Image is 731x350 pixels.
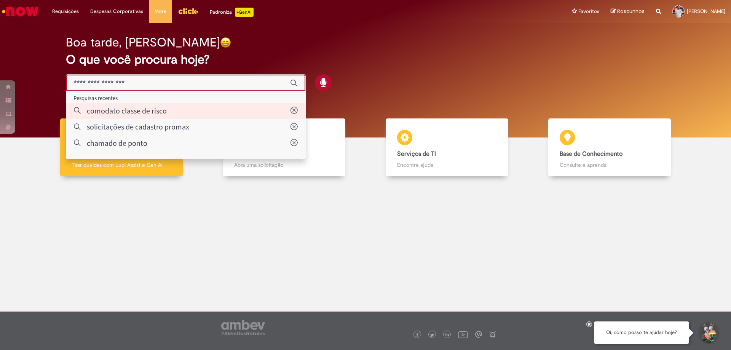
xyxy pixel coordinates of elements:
a: Rascunhos [611,8,645,15]
p: +GenAi [235,8,254,17]
img: logo_footer_twitter.png [430,333,434,337]
img: logo_footer_ambev_rotulo_gray.png [221,320,265,335]
h2: O que você procura hoje? [66,53,666,66]
div: Oi, como posso te ajudar hoje? [594,321,689,344]
img: logo_footer_youtube.png [458,329,468,339]
span: Rascunhos [617,8,645,15]
span: Despesas Corporativas [90,8,143,15]
a: Serviços de TI Encontre ajuda [365,118,528,177]
p: Encontre ajuda [397,161,497,169]
span: [PERSON_NAME] [687,8,725,14]
b: Serviços de TI [397,150,436,158]
img: logo_footer_naosei.png [489,331,496,338]
p: Tirar dúvidas com Lupi Assist e Gen Ai [72,161,171,169]
div: Padroniza [210,8,254,17]
span: Favoritos [578,8,599,15]
img: ServiceNow [1,4,40,19]
img: click_logo_yellow_360x200.png [178,5,198,17]
img: logo_footer_workplace.png [475,331,482,338]
button: Iniciar Conversa de Suporte [697,321,720,344]
b: Base de Conhecimento [560,150,622,158]
p: Consulte e aprenda [560,161,659,169]
a: Base de Conhecimento Consulte e aprenda [528,118,691,177]
p: Abra uma solicitação [234,161,334,169]
span: More [155,8,166,15]
a: Tirar dúvidas Tirar dúvidas com Lupi Assist e Gen Ai [40,118,203,177]
h2: Boa tarde, [PERSON_NAME] [66,36,220,49]
span: Requisições [52,8,79,15]
img: logo_footer_facebook.png [415,333,419,337]
img: logo_footer_linkedin.png [445,333,449,337]
img: happy-face.png [220,37,231,48]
